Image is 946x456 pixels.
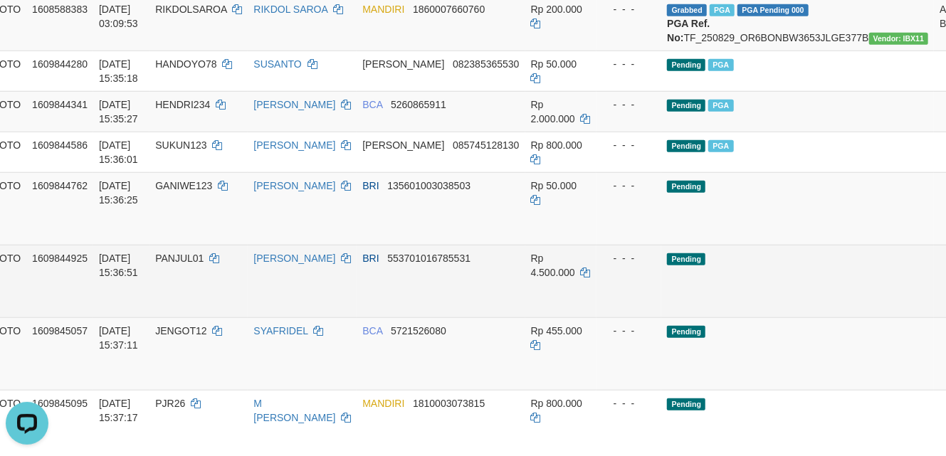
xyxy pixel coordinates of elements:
span: Rp 800.000 [531,139,582,151]
span: Copy 135601003038503 to clipboard [387,180,471,191]
span: Marked by bylanggota2 [708,140,733,152]
span: Rp 50.000 [531,58,577,70]
span: [DATE] 15:37:11 [99,325,138,351]
span: Rp 200.000 [531,4,582,15]
a: [PERSON_NAME] [253,99,335,110]
span: Rp 50.000 [531,180,577,191]
span: [DATE] 15:35:18 [99,58,138,84]
span: Copy 5721526080 to clipboard [391,325,446,336]
span: [DATE] 15:37:17 [99,398,138,423]
div: - - - [602,251,656,265]
span: [DATE] 15:36:51 [99,253,138,278]
a: [PERSON_NAME] [253,180,335,191]
span: HANDOYO78 [155,58,216,70]
span: PANJUL01 [155,253,204,264]
span: 1609844925 [32,253,88,264]
a: [PERSON_NAME] [253,253,335,264]
span: Pending [667,181,705,193]
span: Copy 085745128130 to clipboard [453,139,519,151]
span: Copy 1810003073815 to clipboard [413,398,485,409]
div: - - - [602,396,656,410]
a: SYAFRIDEL [253,325,308,336]
span: MANDIRI [362,4,404,15]
span: BRI [362,253,379,264]
span: 1608588383 [32,4,88,15]
span: Rp 2.000.000 [531,99,575,124]
span: GANIWE123 [155,180,212,191]
span: Copy 1860007660760 to clipboard [413,4,485,15]
span: Copy 082385365530 to clipboard [453,58,519,70]
span: RIKDOLSAROA [155,4,226,15]
span: 1609844280 [32,58,88,70]
span: PJR26 [155,398,185,409]
span: [PERSON_NAME] [362,139,444,151]
span: SUKUN123 [155,139,206,151]
a: RIKDOL SAROA [253,4,327,15]
span: [DATE] 15:36:25 [99,180,138,206]
div: - - - [602,179,656,193]
a: SUSANTO [253,58,301,70]
span: 1609844586 [32,139,88,151]
span: [DATE] 15:35:27 [99,99,138,124]
span: Rp 4.500.000 [531,253,575,278]
span: BCA [362,99,382,110]
div: - - - [602,97,656,112]
span: Pending [667,59,705,71]
span: [DATE] 15:36:01 [99,139,138,165]
span: PGA Pending [737,4,809,16]
span: Marked by bylanggota2 [710,4,735,16]
span: [DATE] 03:09:53 [99,4,138,29]
span: MANDIRI [362,398,404,409]
div: - - - [602,138,656,152]
span: Pending [667,326,705,338]
span: Pending [667,253,705,265]
span: Marked by bylanggota2 [708,59,733,71]
span: BCA [362,325,382,336]
span: Marked by bylanggota2 [708,100,733,112]
span: [PERSON_NAME] [362,58,444,70]
span: Rp 455.000 [531,325,582,336]
span: HENDRI234 [155,99,210,110]
span: Pending [667,100,705,112]
a: [PERSON_NAME] [253,139,335,151]
span: Copy 5260865911 to clipboard [391,99,446,110]
span: 1609844341 [32,99,88,110]
span: Rp 800.000 [531,398,582,409]
div: - - - [602,324,656,338]
a: M [PERSON_NAME] [253,398,335,423]
span: 1609845057 [32,325,88,336]
b: PGA Ref. No: [667,18,710,43]
span: Copy 553701016785531 to clipboard [387,253,471,264]
span: JENGOT12 [155,325,206,336]
span: BRI [362,180,379,191]
span: 1609845095 [32,398,88,409]
span: Pending [667,140,705,152]
span: Vendor URL: https://order6.1velocity.biz [869,33,929,45]
span: Grabbed [667,4,707,16]
div: - - - [602,57,656,71]
span: 1609844762 [32,180,88,191]
button: Open LiveChat chat widget [6,6,48,48]
span: Pending [667,398,705,410]
div: - - - [602,2,656,16]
